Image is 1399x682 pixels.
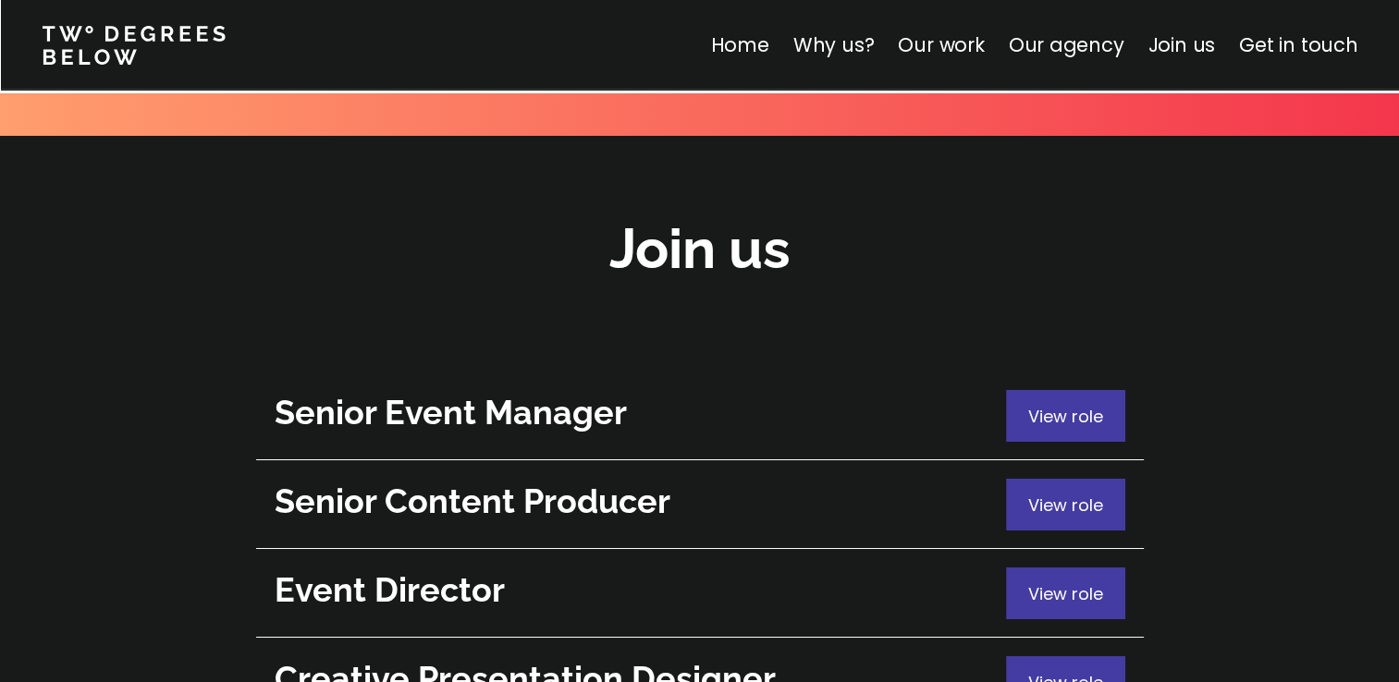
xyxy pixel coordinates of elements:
[275,567,997,613] h2: Event Director
[609,212,791,286] h2: Join us
[792,31,874,58] a: Why us?
[710,31,768,58] a: Home
[256,460,1144,549] a: View role
[1147,31,1215,58] a: Join us
[256,371,1144,460] a: View role
[1028,493,1103,517] span: View role
[275,390,997,435] h2: Senior Event Manager
[256,549,1144,638] a: View role
[275,479,997,524] h2: Senior Content Producer
[1028,405,1103,428] span: View role
[898,31,984,58] a: Our work
[1239,31,1357,58] a: Get in touch
[1008,31,1123,58] a: Our agency
[1028,582,1103,605] span: View role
